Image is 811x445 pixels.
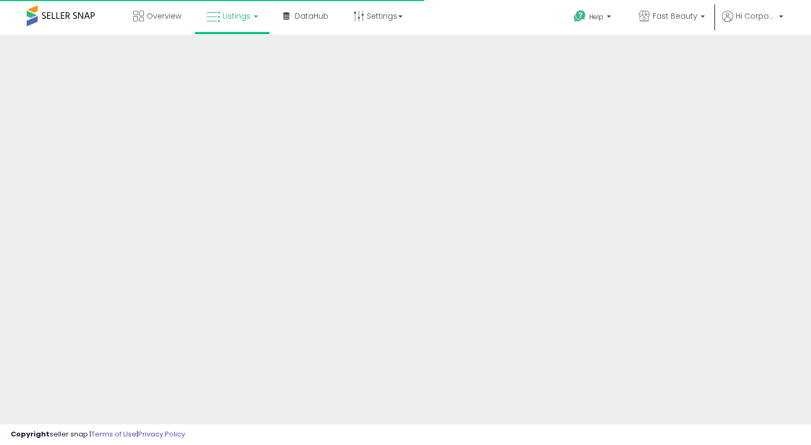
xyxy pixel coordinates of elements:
[295,11,328,21] span: DataHub
[11,430,185,440] div: seller snap | |
[91,429,136,439] a: Terms of Use
[11,429,50,439] strong: Copyright
[722,11,783,35] a: Hi Corporate
[653,11,697,21] span: Fast Beauty
[573,10,587,23] i: Get Help
[736,11,776,21] span: Hi Corporate
[589,12,604,21] span: Help
[565,2,622,35] a: Help
[223,11,251,21] span: Listings
[138,429,185,439] a: Privacy Policy
[147,11,181,21] span: Overview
